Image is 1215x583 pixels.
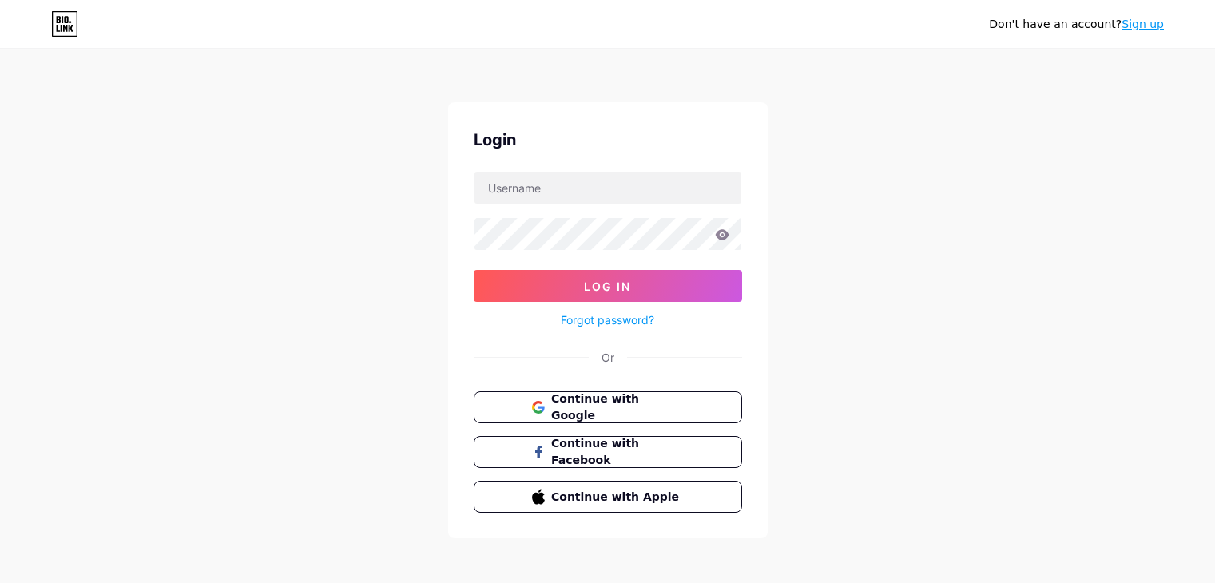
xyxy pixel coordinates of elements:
[551,391,683,424] span: Continue with Google
[474,128,742,152] div: Login
[989,16,1164,33] div: Don't have an account?
[584,280,631,293] span: Log In
[474,481,742,513] button: Continue with Apple
[474,172,741,204] input: Username
[551,489,683,506] span: Continue with Apple
[551,435,683,469] span: Continue with Facebook
[602,349,614,366] div: Or
[474,436,742,468] button: Continue with Facebook
[1122,18,1164,30] a: Sign up
[474,391,742,423] button: Continue with Google
[561,311,654,328] a: Forgot password?
[474,270,742,302] button: Log In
